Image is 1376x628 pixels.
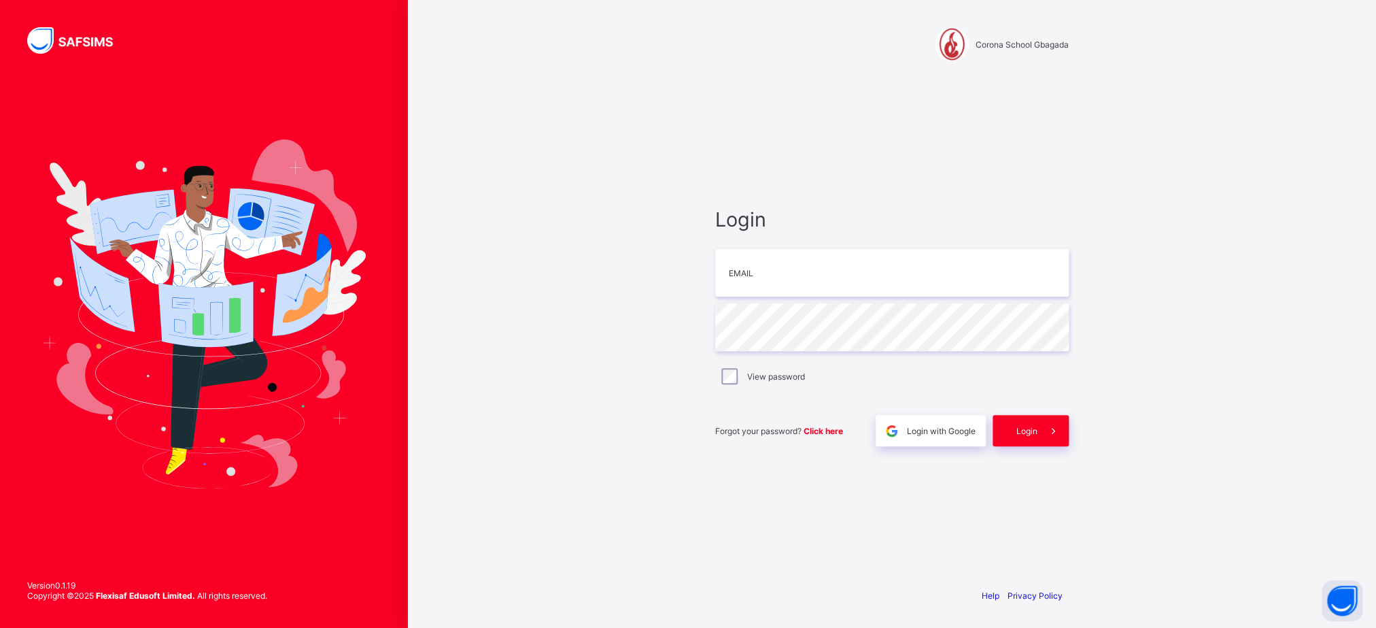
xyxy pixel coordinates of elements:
[976,39,1069,50] span: Corona School Gbagada
[42,139,366,488] img: Hero Image
[27,591,267,601] span: Copyright © 2025 All rights reserved.
[884,423,899,439] img: google.396cfc9801f0270233282035f929180a.svg
[1016,426,1037,436] span: Login
[715,208,1069,231] span: Login
[1008,591,1063,601] a: Privacy Policy
[27,27,129,54] img: SAFSIMS Logo
[715,426,843,436] span: Forgot your password?
[907,426,976,436] span: Login with Google
[982,591,999,601] a: Help
[96,591,195,601] strong: Flexisaf Edusoft Limited.
[27,580,267,591] span: Version 0.1.19
[804,426,843,436] a: Click here
[1322,580,1362,621] button: Open asap
[747,371,805,382] label: View password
